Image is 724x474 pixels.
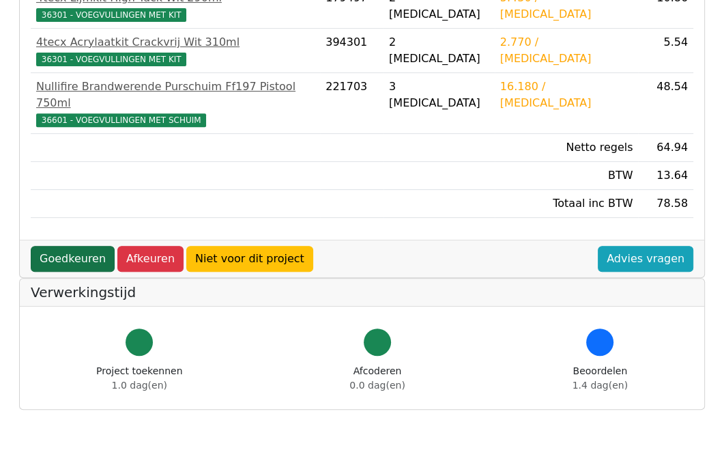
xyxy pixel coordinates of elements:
[638,73,693,134] td: 48.54
[36,34,315,67] a: 4tecx Acrylaatkit Crackvrij Wit 310ml36301 - VOEGVULLINGEN MET KIT
[117,246,184,272] a: Afkeuren
[349,380,405,391] span: 0.0 dag(en)
[573,364,628,393] div: Beoordelen
[349,364,405,393] div: Afcoderen
[320,73,383,134] td: 221703
[36,8,186,22] span: 36301 - VOEGVULLINGEN MET KIT
[638,190,693,218] td: 78.58
[112,380,167,391] span: 1.0 dag(en)
[495,162,639,190] td: BTW
[495,134,639,162] td: Netto regels
[320,29,383,73] td: 394301
[36,34,315,51] div: 4tecx Acrylaatkit Crackvrij Wit 310ml
[186,246,313,272] a: Niet voor dit project
[31,246,115,272] a: Goedkeuren
[31,284,693,301] h5: Verwerkingstijd
[389,79,489,111] div: 3 [MEDICAL_DATA]
[96,364,182,393] div: Project toekennen
[389,34,489,67] div: 2 [MEDICAL_DATA]
[36,79,315,111] div: Nullifire Brandwerende Purschuim Ff197 Pistool 750ml
[598,246,693,272] a: Advies vragen
[638,134,693,162] td: 64.94
[36,79,315,128] a: Nullifire Brandwerende Purschuim Ff197 Pistool 750ml36601 - VOEGVULLINGEN MET SCHUIM
[638,29,693,73] td: 5.54
[36,113,206,127] span: 36601 - VOEGVULLINGEN MET SCHUIM
[36,53,186,66] span: 36301 - VOEGVULLINGEN MET KIT
[500,34,633,67] div: 2.770 / [MEDICAL_DATA]
[500,79,633,111] div: 16.180 / [MEDICAL_DATA]
[638,162,693,190] td: 13.64
[573,380,628,391] span: 1.4 dag(en)
[495,190,639,218] td: Totaal inc BTW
